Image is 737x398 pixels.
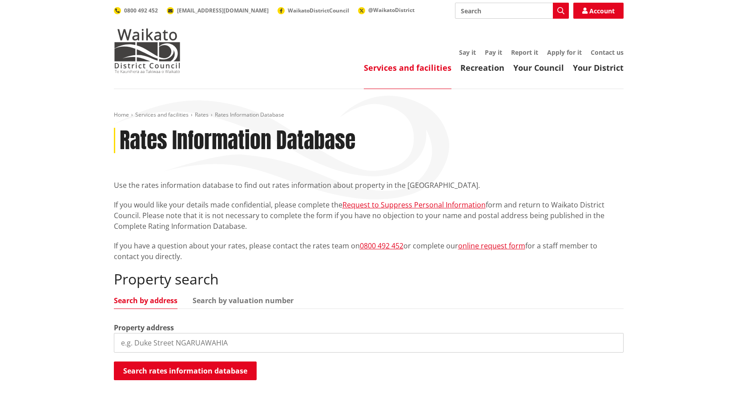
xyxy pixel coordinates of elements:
[278,7,349,14] a: WaikatoDistrictCouncil
[114,271,624,288] h2: Property search
[364,62,451,73] a: Services and facilities
[114,180,624,191] p: Use the rates information database to find out rates information about property in the [GEOGRAPHI...
[120,128,355,154] h1: Rates Information Database
[114,28,181,73] img: Waikato District Council - Te Kaunihera aa Takiwaa o Waikato
[114,111,129,118] a: Home
[288,7,349,14] span: WaikatoDistrictCouncil
[485,48,502,57] a: Pay it
[124,7,158,14] span: 0800 492 452
[358,6,415,14] a: @WaikatoDistrict
[135,111,189,118] a: Services and facilities
[114,361,257,380] button: Search rates information database
[360,241,403,251] a: 0800 492 452
[215,111,284,118] span: Rates Information Database
[114,199,624,231] p: If you would like your details made confidential, please complete the form and return to Waikato ...
[368,6,415,14] span: @WaikatoDistrict
[591,48,624,57] a: Contact us
[177,7,269,14] span: [EMAIL_ADDRESS][DOMAIN_NAME]
[455,3,569,19] input: Search input
[547,48,582,57] a: Apply for it
[114,7,158,14] a: 0800 492 452
[114,240,624,262] p: If you have a question about your rates, please contact the rates team on or complete our for a s...
[513,62,564,73] a: Your Council
[193,297,294,304] a: Search by valuation number
[195,111,209,118] a: Rates
[167,7,269,14] a: [EMAIL_ADDRESS][DOMAIN_NAME]
[342,200,486,210] a: Request to Suppress Personal Information
[573,62,624,73] a: Your District
[114,111,624,119] nav: breadcrumb
[460,62,504,73] a: Recreation
[459,48,476,57] a: Say it
[114,297,177,304] a: Search by address
[114,322,174,333] label: Property address
[114,333,624,353] input: e.g. Duke Street NGARUAWAHIA
[458,241,525,251] a: online request form
[511,48,538,57] a: Report it
[573,3,624,19] a: Account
